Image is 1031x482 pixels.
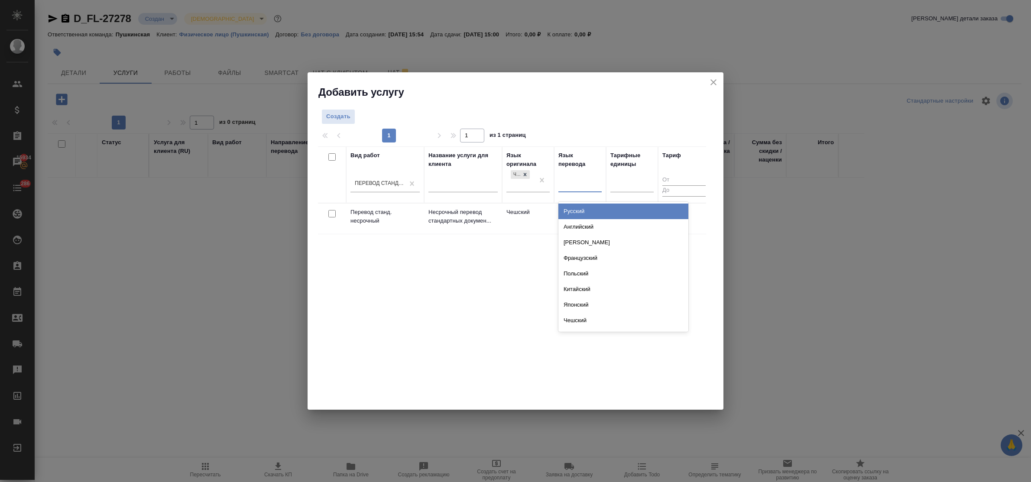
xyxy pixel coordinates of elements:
span: Создать [326,112,350,122]
input: От [662,175,706,186]
div: Русский [558,204,688,219]
p: Перевод станд. несрочный [350,208,420,225]
h2: Добавить услугу [318,85,723,99]
div: Английский [558,219,688,235]
input: До [662,185,706,196]
div: Тарифные единицы [610,151,654,168]
p: Несрочный перевод стандартных докумен... [428,208,498,225]
div: Тариф [662,151,681,160]
div: [PERSON_NAME] [558,235,688,250]
div: Китайский [558,281,688,297]
div: Французский [558,250,688,266]
div: Чешский [511,170,520,179]
span: из 1 страниц [490,130,526,142]
div: Сербский [558,328,688,344]
div: Чешский [558,313,688,328]
td: Русский [554,204,606,234]
td: Чешский [502,204,554,234]
div: Японский [558,297,688,313]
button: Создать [321,109,355,124]
div: Чешский [510,169,531,180]
button: close [707,76,720,89]
div: Язык перевода [558,151,602,168]
div: Язык оригинала [506,151,550,168]
div: Вид работ [350,151,380,160]
div: Польский [558,266,688,281]
div: Перевод станд. несрочный [355,180,405,187]
div: Название услуги для клиента [428,151,498,168]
